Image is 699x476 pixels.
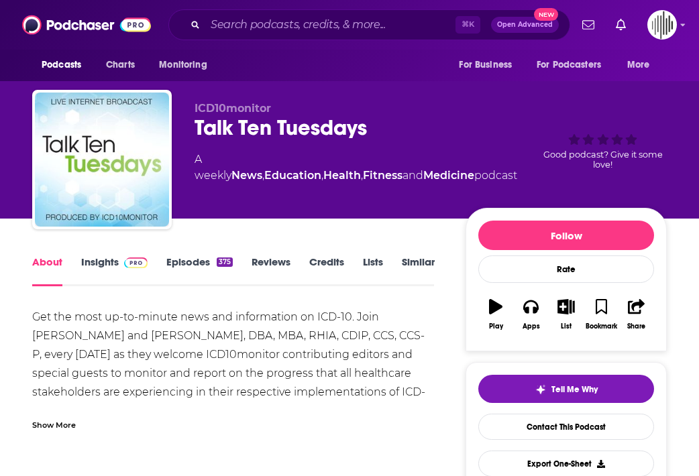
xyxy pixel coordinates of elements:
[22,12,151,38] img: Podchaser - Follow, Share and Rate Podcasts
[489,322,503,331] div: Play
[647,10,677,40] button: Show profile menu
[262,169,264,182] span: ,
[618,52,667,78] button: open menu
[534,8,558,21] span: New
[627,322,645,331] div: Share
[252,255,290,286] a: Reviews
[323,169,361,182] a: Health
[513,290,548,339] button: Apps
[231,169,262,182] a: News
[166,255,233,286] a: Episodes375
[32,52,99,78] button: open menu
[423,169,474,182] a: Medicine
[647,10,677,40] span: Logged in as gpg2
[97,52,143,78] a: Charts
[195,152,517,184] div: A weekly podcast
[32,308,434,420] div: Get the most up-to-minute news and information on ICD-10. Join [PERSON_NAME] and [PERSON_NAME], D...
[535,384,546,395] img: tell me why sparkle
[361,169,363,182] span: ,
[551,384,598,395] span: Tell Me Why
[363,255,383,286] a: Lists
[402,169,423,182] span: and
[584,290,619,339] button: Bookmark
[309,255,344,286] a: Credits
[627,56,650,74] span: More
[106,56,135,74] span: Charts
[455,16,480,34] span: ⌘ K
[478,221,654,250] button: Follow
[619,290,654,339] button: Share
[449,52,529,78] button: open menu
[459,56,512,74] span: For Business
[537,56,601,74] span: For Podcasters
[195,102,271,115] span: ICD10monitor
[150,52,224,78] button: open menu
[205,14,455,36] input: Search podcasts, credits, & more...
[549,290,584,339] button: List
[42,56,81,74] span: Podcasts
[497,21,553,28] span: Open Advanced
[402,255,435,286] a: Similar
[539,102,667,185] div: Good podcast? Give it some love!
[647,10,677,40] img: User Profile
[264,169,321,182] a: Education
[32,255,62,286] a: About
[523,322,540,331] div: Apps
[124,257,148,268] img: Podchaser Pro
[528,52,621,78] button: open menu
[478,375,654,403] button: tell me why sparkleTell Me Why
[543,150,663,170] span: Good podcast? Give it some love!
[217,257,233,267] div: 375
[81,255,148,286] a: InsightsPodchaser Pro
[586,322,617,331] div: Bookmark
[577,13,600,36] a: Show notifications dropdown
[610,13,631,36] a: Show notifications dropdown
[168,9,570,40] div: Search podcasts, credits, & more...
[321,169,323,182] span: ,
[478,290,513,339] button: Play
[159,56,207,74] span: Monitoring
[35,93,169,227] img: Talk Ten Tuesdays
[561,322,572,331] div: List
[491,17,559,33] button: Open AdvancedNew
[478,255,654,283] div: Rate
[363,169,402,182] a: Fitness
[478,414,654,440] a: Contact This Podcast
